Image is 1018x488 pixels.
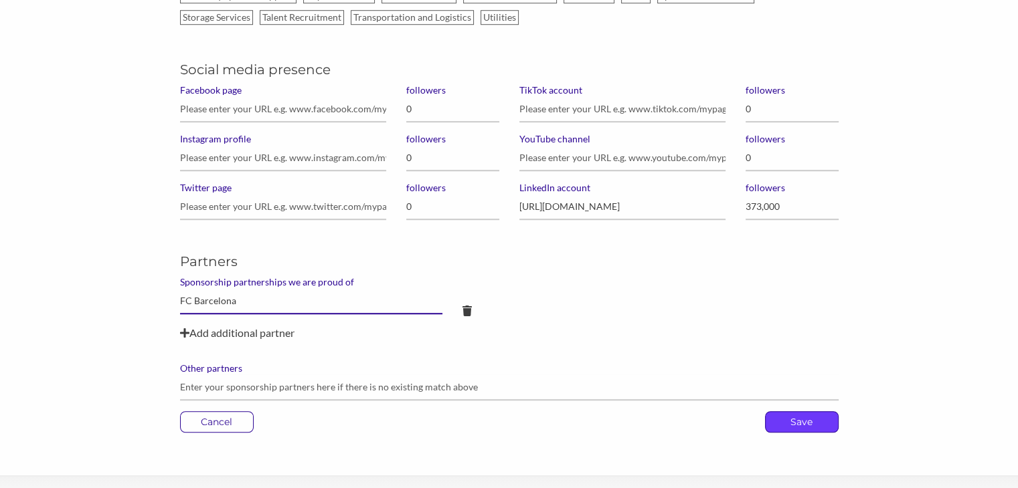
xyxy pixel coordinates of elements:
[180,411,254,433] a: Cancel
[481,10,519,25] label: Utilities
[180,362,839,374] label: Other partners
[180,288,443,314] input: Enter a sponsorship partner
[180,60,839,79] h5: Social media presence
[180,133,386,145] label: Instagram profile
[181,412,253,432] p: Cancel
[519,182,726,194] label: LinkedIn account
[746,182,839,194] label: followers
[180,96,386,122] input: Please enter your URL e.g. www.facebook.com/mypage
[746,84,839,96] label: followers
[519,96,726,122] input: Please enter your URL e.g. www.tiktok.com/mypage
[180,374,839,400] input: Enter your sponsorship partners here if there is no existing match above
[746,133,839,145] label: followers
[180,84,386,96] label: Facebook page
[180,182,386,194] label: Twitter page
[519,84,726,96] label: TikTok account
[406,133,499,145] label: followers
[180,276,839,288] label: Sponsorship partnerships we are proud of
[180,325,839,341] div: Add additional partner
[406,84,499,96] label: followers
[351,10,474,25] label: Transportation and Logistics
[765,411,839,433] button: Save
[180,10,253,25] label: Storage Services
[406,182,499,194] label: followers
[519,145,726,171] input: Please enter your URL e.g. www.youtube.com/mypage
[519,133,726,145] label: YouTube channel
[180,194,386,220] input: Please enter your URL e.g. www.twitter.com/mypage
[766,412,838,432] p: Save
[180,145,386,171] input: Please enter your URL e.g. www.instagram.com/mypage
[180,252,839,271] h5: Partners
[260,10,344,25] label: Talent Recruitment
[519,194,726,220] input: Please enter your URL e.g. www.linkedin.com/mypage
